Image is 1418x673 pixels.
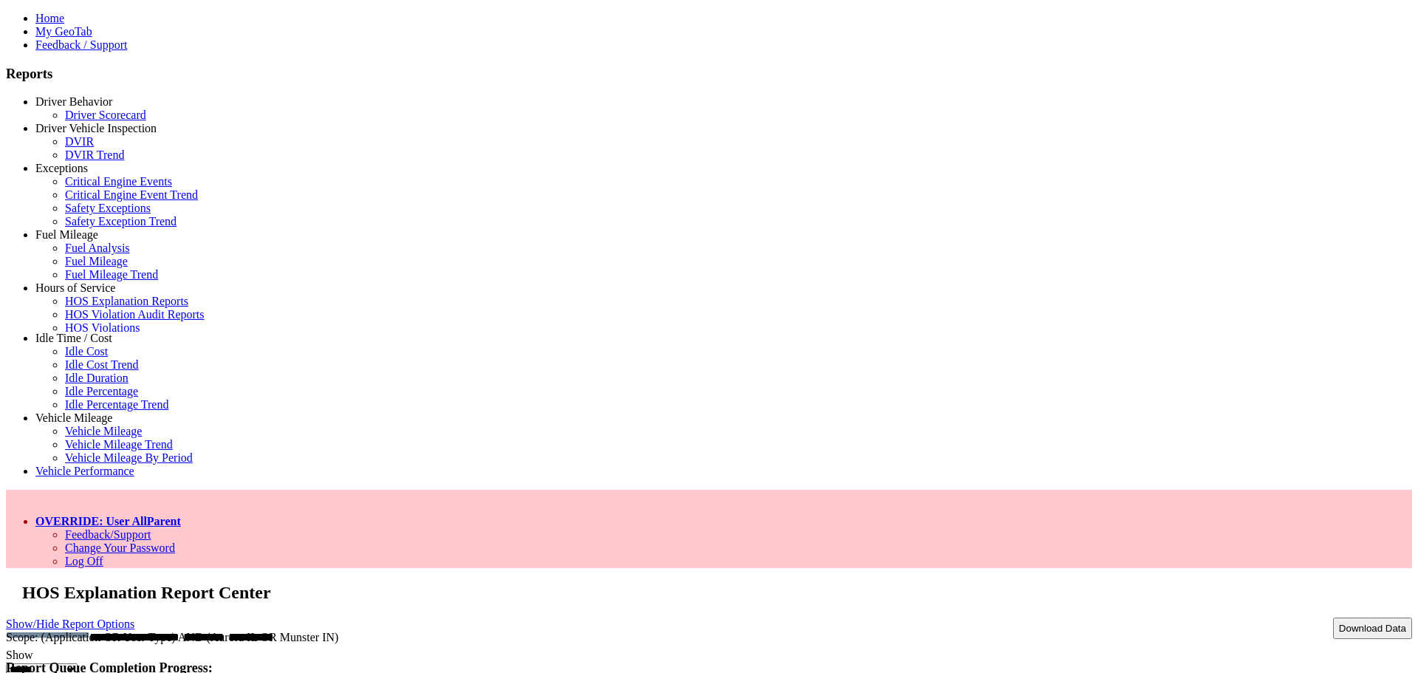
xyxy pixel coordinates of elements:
a: Feedback / Support [35,38,127,51]
a: Idle Percentage Trend [65,398,168,411]
a: Fuel Mileage [35,228,98,241]
a: Safety Exception Trend [65,215,177,228]
a: DVIR Trend [65,148,124,161]
a: Show/Hide Report Options [6,614,134,634]
label: Show [6,649,32,661]
a: Feedback/Support [65,528,151,541]
a: Critical Engine Events [65,175,172,188]
a: Log Off [65,555,103,567]
a: Change Your Password [65,542,175,554]
a: Vehicle Mileage [65,425,142,437]
a: Vehicle Mileage By Period [65,451,193,464]
button: Download Data [1333,618,1412,639]
a: Vehicle Mileage Trend [65,438,173,451]
a: Home [35,12,64,24]
a: Safety Exceptions [65,202,151,214]
a: Vehicle Performance [35,465,134,477]
a: Vehicle Mileage [35,411,112,424]
a: Fuel Analysis [65,242,130,254]
a: Driver Scorecard [65,109,146,121]
a: Driver Vehicle Inspection [35,122,157,134]
a: Idle Percentage [65,385,138,397]
a: HOS Violations [65,321,140,334]
a: Fuel Mileage [65,255,128,267]
a: Critical Engine Event Trend [65,188,198,201]
a: Driver Behavior [35,95,112,108]
a: Exceptions [35,162,88,174]
a: Idle Cost [65,345,108,358]
a: Idle Time / Cost [35,332,112,344]
h3: Reports [6,66,1412,82]
a: Idle Cost Trend [65,358,139,371]
a: Hours of Service [35,281,115,294]
span: Scope: (Application OR User Type) AND (Aurora IL OR Munster IN) [6,631,338,643]
a: DVIR [65,135,94,148]
a: OVERRIDE: User AllParent [35,515,181,527]
a: HOS Violation Audit Reports [65,308,205,321]
a: Fuel Mileage Trend [65,268,158,281]
a: My GeoTab [35,25,92,38]
a: HOS Explanation Reports [65,295,188,307]
h2: HOS Explanation Report Center [22,583,1412,603]
a: Idle Duration [65,372,129,384]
